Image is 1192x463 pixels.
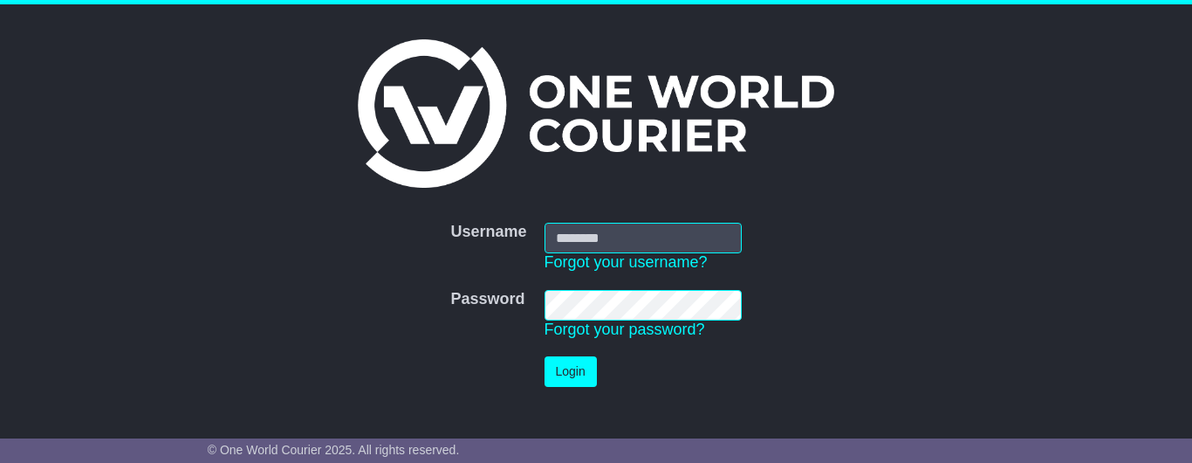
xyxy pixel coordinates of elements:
a: Forgot your username? [545,253,708,271]
img: One World [358,39,834,188]
label: Password [450,290,524,309]
span: © One World Courier 2025. All rights reserved. [208,443,460,457]
a: Forgot your password? [545,321,705,338]
label: Username [450,223,526,242]
button: Login [545,356,597,387]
